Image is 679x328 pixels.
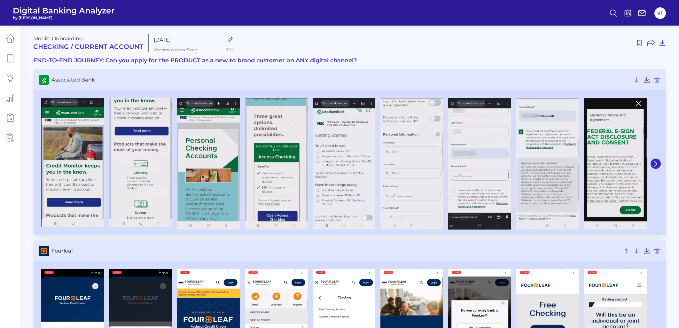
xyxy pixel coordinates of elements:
[584,98,647,230] img: Associated Bank
[41,98,104,228] img: Associated Bank
[516,98,579,230] img: Associated Bank
[109,98,172,228] img: Associated Bank
[13,6,115,15] span: Digital Banking Analyzer
[33,43,143,51] h2: Checking / Current Account
[154,47,234,52] p: Rename & press 'Enter'
[654,7,666,19] button: VT
[13,15,115,20] span: by [PERSON_NAME]
[51,248,620,254] span: Fourleaf
[380,98,443,230] img: Associated Bank
[33,35,143,51] div: Mobile Onboarding
[51,77,630,83] span: Associated Bank
[313,98,375,230] img: Associated Bank
[245,98,308,230] img: Associated Bank
[448,98,511,230] img: Associated Bank
[33,57,666,64] h3: END-TO-END JOURNEY: Can you apply for the PRODUCT as a new to brand customer on ANY digital channel?
[225,47,234,52] span: 11/50
[177,98,239,230] img: Associated Bank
